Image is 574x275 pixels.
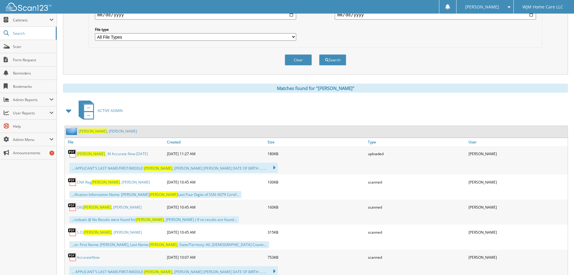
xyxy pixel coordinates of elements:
[465,5,499,9] span: [PERSON_NAME]
[63,84,568,93] div: Matches found for "[PERSON_NAME]"
[522,5,563,9] span: WJM Home Care LLC
[65,138,165,146] a: File
[13,71,54,76] span: Reminders
[83,205,111,210] span: [PERSON_NAME]
[92,180,120,185] span: [PERSON_NAME]
[366,176,467,188] div: scanned
[285,54,312,66] button: Clear
[467,201,568,213] div: [PERSON_NAME]
[77,205,142,210] a: OIG[PERSON_NAME], [PERSON_NAME]
[83,230,112,235] span: [PERSON_NAME]
[319,54,346,66] button: Search
[66,127,79,135] img: folder2.png
[266,148,367,160] div: 180KB
[68,203,77,212] img: PDF.png
[98,108,123,113] span: ACTIVE ADMIN
[95,27,296,32] label: File type
[165,251,266,263] div: [DATE] 10:07 AM
[266,176,367,188] div: 100KB
[13,57,54,62] span: Form Request
[69,163,278,173] div: ... APPLICANT'S LAST NAME/FIRST/MIDDLE: , [PERSON_NAME] [PERSON_NAME] DATE OF BIRTH ... ...
[366,226,467,238] div: scanned
[266,251,367,263] div: 753KB
[366,148,467,160] div: uploaded
[79,129,107,134] span: [PERSON_NAME]
[149,242,177,247] span: [PERSON_NAME]
[13,97,49,102] span: Admin Reports
[68,228,77,237] img: PDF.png
[467,226,568,238] div: [PERSON_NAME]
[165,138,266,146] a: Created
[13,44,54,49] span: Scan
[13,31,53,36] span: Search
[165,176,266,188] div: [DATE] 10:45 AM
[544,246,574,275] iframe: Chat Widget
[467,138,568,146] a: User
[467,251,568,263] div: [PERSON_NAME]
[467,176,568,188] div: [PERSON_NAME]
[6,3,51,11] img: scan123-logo-white.svg
[13,150,54,155] span: Announcements
[77,255,99,260] a: AccurateNow
[68,177,77,187] img: PDF.png
[136,217,164,222] span: [PERSON_NAME]
[144,166,172,171] span: [PERSON_NAME]
[95,10,296,20] input: start
[13,110,49,116] span: User Reports
[366,251,467,263] div: scanned
[467,148,568,160] div: [PERSON_NAME]
[13,124,54,129] span: Help
[144,269,172,274] span: [PERSON_NAME]
[366,138,467,146] a: Type
[79,129,137,134] a: [PERSON_NAME], [PERSON_NAME]
[77,180,150,185] a: CNA Reg[PERSON_NAME], [PERSON_NAME]
[366,201,467,213] div: scanned
[13,84,54,89] span: Bookmarks
[149,192,178,197] span: [PERSON_NAME]
[335,10,536,20] input: end
[13,18,49,23] span: Cabinets
[77,230,142,235] a: S.O.[PERSON_NAME], [PERSON_NAME]
[165,226,266,238] div: [DATE] 10:45 AM
[49,151,54,155] div: 7
[77,151,148,156] a: [PERSON_NAME]_ M Accurate Now [DATE]
[75,99,123,123] a: ACTIVE ADMIN
[266,138,367,146] a: Size
[68,149,77,158] img: PDF.png
[77,151,105,156] span: [PERSON_NAME]
[69,191,241,198] div: ...ification Information Name: [PERSON_NAME] Last Four Digits of SSN: 6079 Certif...
[68,253,77,262] img: PDF.png
[266,226,367,238] div: 315KB
[165,201,266,213] div: [DATE] 10:45 AM
[13,137,49,142] span: Admin Menu
[69,216,239,223] div: ...ividuals @ No Results were found for , [PERSON_NAME] ) If no results are found...
[69,241,269,248] div: ...or: First Name: [PERSON_NAME], Last Name: , State/Territory: All, [DEMOGRAPHIC_DATA] Countr...
[165,148,266,160] div: [DATE] 11:27 AM
[266,201,367,213] div: 160KB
